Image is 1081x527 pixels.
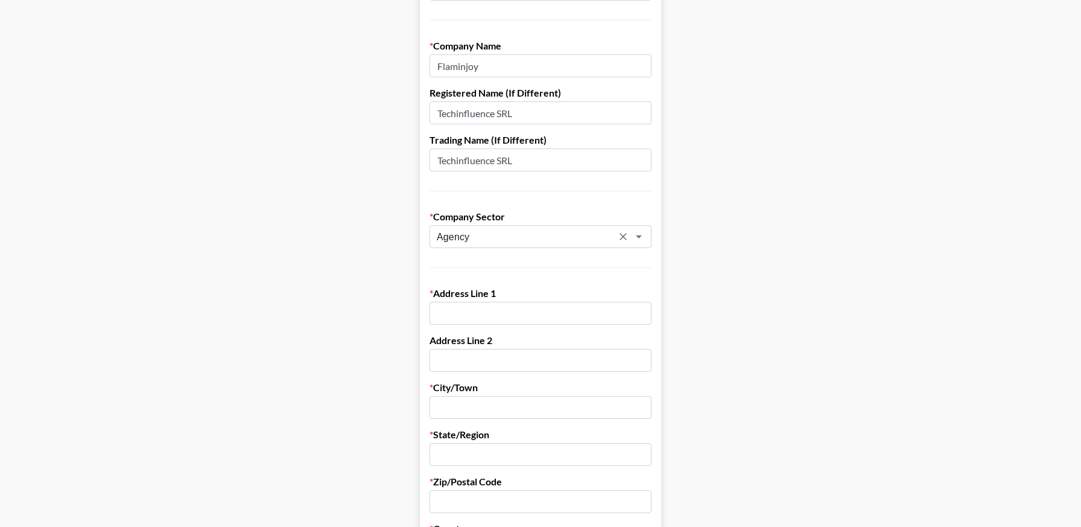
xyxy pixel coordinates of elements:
label: City/Town [430,382,651,394]
label: Trading Name (If Different) [430,134,651,146]
label: Zip/Postal Code [430,476,651,488]
label: State/Region [430,429,651,441]
label: Address Line 2 [430,334,651,347]
label: Company Sector [430,211,651,223]
label: Address Line 1 [430,287,651,299]
label: Company Name [430,40,651,52]
button: Open [630,228,647,245]
label: Registered Name (If Different) [430,87,651,99]
button: Clear [615,228,632,245]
